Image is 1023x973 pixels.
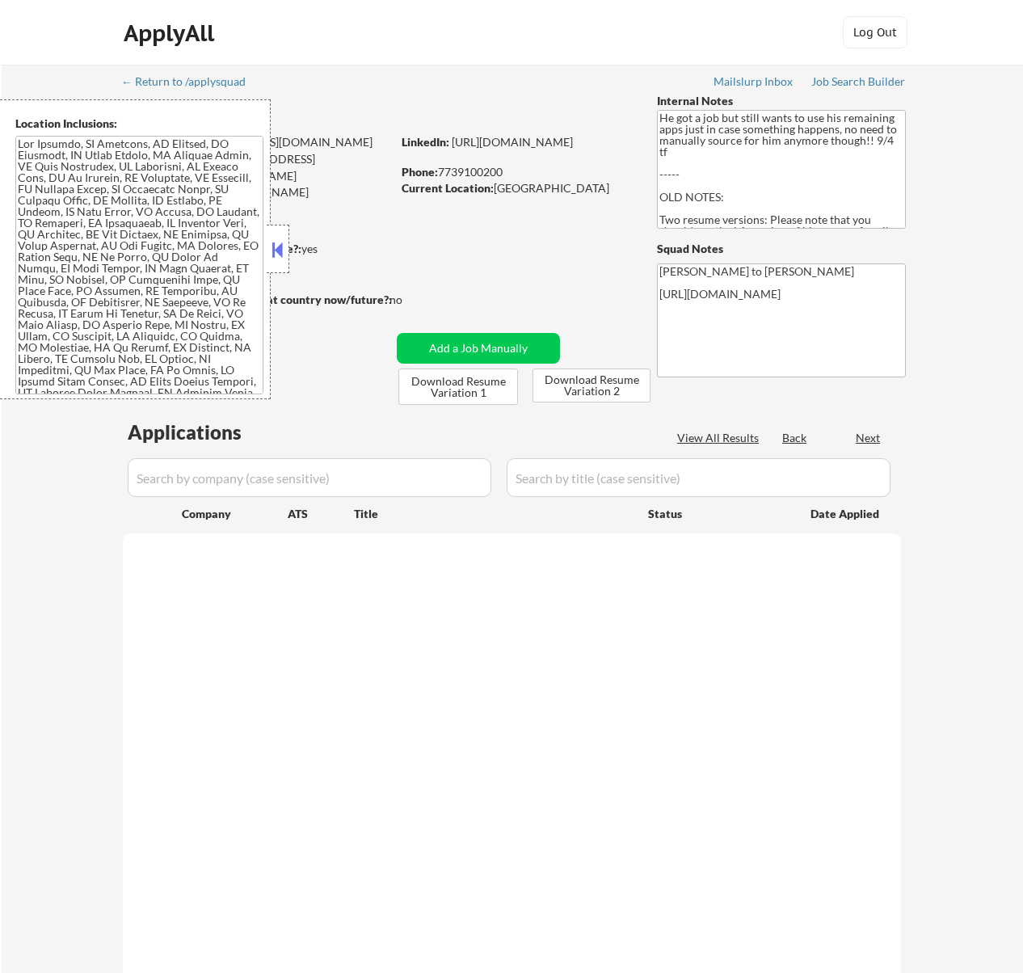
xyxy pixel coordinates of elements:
[402,164,630,180] div: 7739100200
[657,93,906,109] div: Internal Notes
[402,165,438,179] strong: Phone:
[533,369,650,402] button: Download Resume Variation 2
[811,75,906,91] a: Job Search Builder
[714,75,794,91] a: Mailslurp Inbox
[397,333,560,364] button: Add a Job Manually
[843,16,907,48] button: Log Out
[128,423,288,442] div: Applications
[124,19,219,47] div: ApplyAll
[128,458,491,497] input: Search by company (case sensitive)
[782,430,808,446] div: Back
[402,135,449,149] strong: LinkedIn:
[354,506,633,522] div: Title
[714,76,794,87] div: Mailslurp Inbox
[452,135,573,149] a: [URL][DOMAIN_NAME]
[810,506,882,522] div: Date Applied
[677,430,764,446] div: View All Results
[121,76,261,87] div: ← Return to /applysquad
[288,506,354,522] div: ATS
[856,430,882,446] div: Next
[121,75,261,91] a: ← Return to /applysquad
[811,76,906,87] div: Job Search Builder
[389,292,436,308] div: no
[648,499,787,528] div: Status
[15,116,264,132] div: Location Inclusions:
[402,180,630,196] div: [GEOGRAPHIC_DATA]
[398,369,518,405] button: Download Resume Variation 1
[507,458,890,497] input: Search by title (case sensitive)
[402,181,494,195] strong: Current Location:
[182,506,288,522] div: Company
[657,241,906,257] div: Squad Notes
